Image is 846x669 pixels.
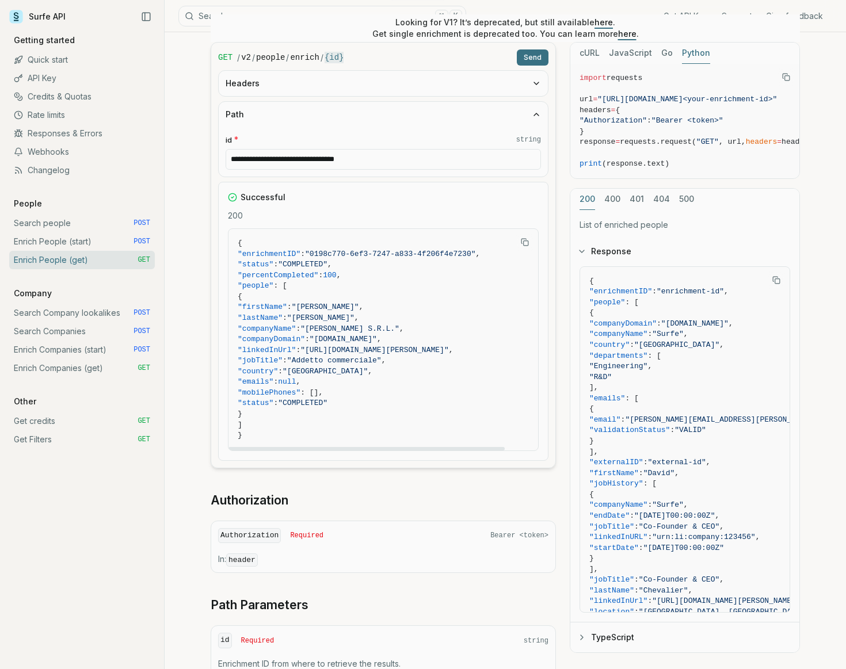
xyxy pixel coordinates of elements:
[238,399,273,407] span: "status"
[643,458,648,467] span: :
[661,43,673,64] button: Go
[286,52,289,63] span: /
[597,95,777,104] span: "[URL][DOMAIN_NAME]<your-enrichment-id>"
[722,10,752,22] a: Support
[647,362,652,370] span: ,
[372,17,639,40] p: Looking for V1? It’s deprecated, but still available . Get single enrichment is deprecated too. Y...
[218,528,281,544] code: Authorization
[607,74,642,82] span: requests
[278,399,327,407] span: "COMPLETED"
[589,479,643,488] span: "jobHistory"
[719,137,746,146] span: , url,
[679,189,694,210] button: 500
[238,260,273,269] span: "status"
[609,43,652,64] button: JavaScript
[238,281,273,290] span: "people"
[237,52,240,63] span: /
[310,335,377,343] span: "[DOMAIN_NAME]"
[524,636,548,645] span: string
[602,159,669,168] span: (response.text)
[647,351,661,360] span: : [
[359,303,364,311] span: ,
[9,214,155,232] a: Search people POST
[647,116,651,125] span: :
[589,607,634,616] span: "location"
[252,52,255,63] span: /
[278,377,296,386] span: null
[634,511,715,520] span: "[DATE]T00:00:00Z"
[449,10,462,22] kbd: K
[9,198,47,209] p: People
[634,586,639,595] span: :
[652,500,684,509] span: "Surfe"
[238,377,273,386] span: "emails"
[639,586,688,595] span: "Chevalier"
[305,250,475,258] span: "0198c770-6ef3-7247-a833-4f206f4e7230"
[238,324,296,333] span: "companyName"
[377,335,382,343] span: ,
[211,492,288,509] a: Authorization
[647,330,652,338] span: :
[621,415,626,424] span: :
[653,189,670,210] button: 404
[296,324,300,333] span: :
[589,469,639,477] span: "firstName"
[355,314,359,322] span: ,
[688,586,693,595] span: ,
[449,346,454,354] span: ,
[589,308,594,317] span: {
[647,458,706,467] span: "external-id"
[134,237,150,246] span: POST
[647,500,652,509] span: :
[746,137,778,146] span: headers
[580,95,593,104] span: url
[318,271,323,280] span: :
[134,219,150,228] span: POST
[238,335,305,343] span: "companyDomain"
[647,533,652,541] span: :
[589,404,594,413] span: {
[287,314,355,322] span: "[PERSON_NAME]"
[657,287,724,296] span: "enrichment-id"
[278,367,283,376] span: :
[589,533,647,541] span: "linkedInURL"
[589,522,634,531] span: "jobTitle"
[651,116,723,125] span: "Bearer <token>"
[382,356,386,365] span: ,
[580,43,600,64] button: cURL
[516,234,533,251] button: Copy Text
[615,106,620,114] span: {
[589,575,634,584] span: "jobTitle"
[634,522,639,531] span: :
[580,106,611,114] span: headers
[634,607,639,616] span: :
[620,137,696,146] span: requests.request(
[238,431,242,439] span: }
[768,272,785,289] button: Copy Text
[630,189,644,210] button: 401
[238,367,278,376] span: "country"
[9,161,155,179] a: Changelog
[238,420,242,429] span: ]
[238,388,300,397] span: "mobilePhones"
[241,636,275,645] span: Required
[580,189,595,210] button: 200
[238,250,300,258] span: "enrichmentID"
[219,71,548,96] button: Headers
[570,266,799,622] div: Response
[589,448,599,456] span: ],
[226,553,258,567] code: header
[241,52,251,63] code: v2
[9,87,155,106] a: Credits & Quotas
[134,327,150,336] span: POST
[178,6,466,26] button: Search⌘K
[630,341,634,349] span: :
[570,622,799,652] button: TypeScript
[9,51,155,69] a: Quick start
[9,124,155,143] a: Responses & Errors
[684,500,688,509] span: ,
[325,52,344,63] code: {id}
[611,106,616,114] span: =
[756,533,760,541] span: ,
[643,469,675,477] span: "David"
